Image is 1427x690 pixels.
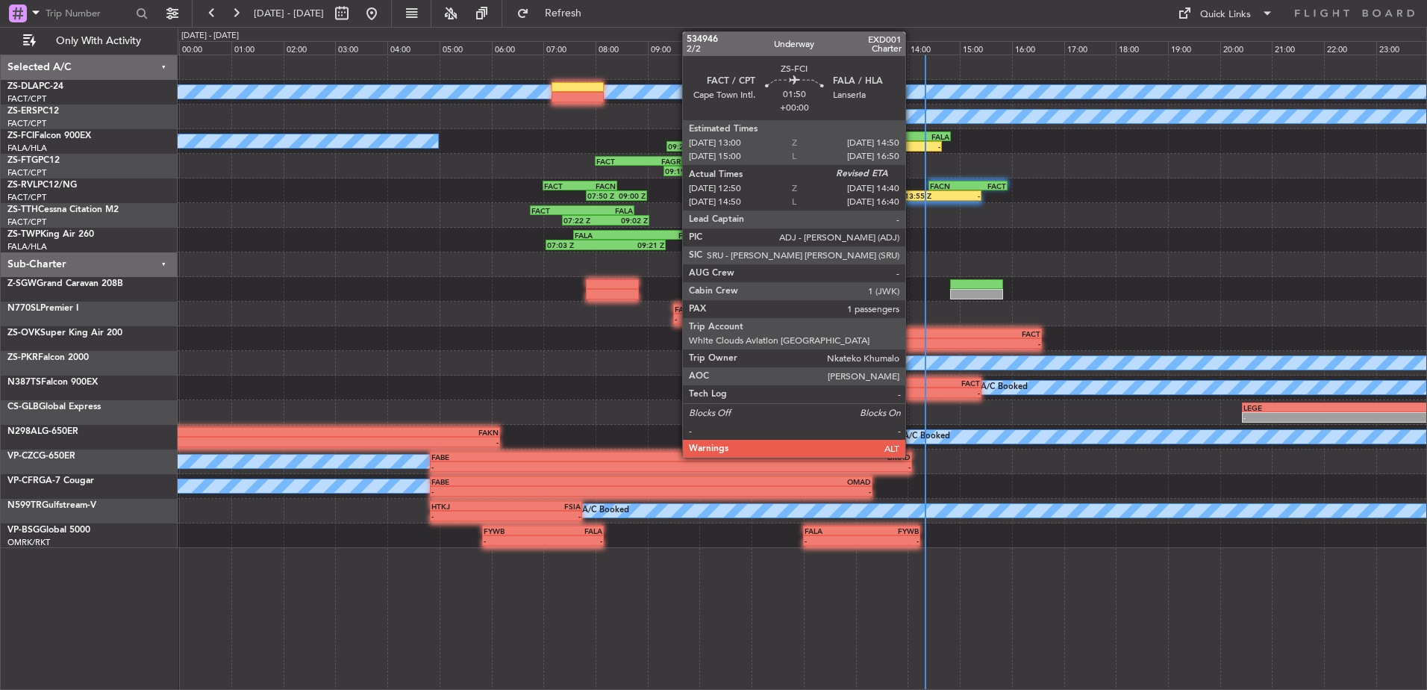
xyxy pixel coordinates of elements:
[931,379,980,388] div: FACT
[752,41,804,55] div: 11:00
[652,477,872,486] div: OMAD
[709,132,758,141] div: FALA
[869,329,955,338] div: FAWI
[7,476,39,485] span: VP-CFR
[723,142,778,151] div: 11:32 Z
[862,526,919,535] div: FYWB
[648,41,700,55] div: 09:00
[7,402,39,411] span: CS-GLB
[231,41,284,55] div: 01:00
[532,8,595,19] span: Refresh
[284,41,336,55] div: 02:00
[335,41,387,55] div: 03:00
[805,536,862,545] div: -
[796,108,840,116] div: FAGR
[7,476,94,485] a: VP-CFRGA-7 Cougar
[181,30,239,43] div: [DATE] - [DATE]
[605,240,663,249] div: 09:21 Z
[894,142,940,151] div: -
[7,192,46,203] a: FACT/CPT
[431,487,652,496] div: -
[862,536,919,545] div: -
[582,206,633,215] div: FALA
[1170,1,1281,25] button: Quick Links
[506,512,581,520] div: -
[960,41,1012,55] div: 15:00
[7,82,63,91] a: ZS-DLAPC-24
[652,487,872,496] div: -
[7,241,47,252] a: FALA/HLA
[1064,41,1117,55] div: 17:00
[440,41,492,55] div: 05:00
[848,142,894,151] div: 12:50 Z
[543,526,603,535] div: FALA
[531,206,582,215] div: FACT
[7,230,94,239] a: ZS-TWPKing Air 260
[778,305,810,314] div: KALA
[7,329,40,338] span: ZS-OVK
[39,36,157,46] span: Only With Activity
[506,502,581,511] div: FSIA
[616,191,646,200] div: 09:00 Z
[596,41,648,55] div: 08:00
[803,240,852,249] div: 11:58 Z
[908,41,960,55] div: 14:00
[810,305,841,314] div: FACT
[903,132,949,141] div: FALA
[1116,41,1168,55] div: 18:00
[790,117,825,126] div: 12:27 Z
[596,157,638,166] div: FACT
[7,427,42,436] span: N298AL
[7,107,59,116] a: ZS-ERSPC12
[7,93,46,105] a: FACT/CPT
[7,537,50,548] a: OMRK/RKT
[7,452,39,461] span: VP-CZC
[587,191,616,200] div: 07:50 Z
[710,167,755,175] div: 11:05 Z
[543,41,596,55] div: 07:00
[705,305,737,314] div: KALA
[7,526,90,535] a: VP-BSGGlobal 5000
[7,526,40,535] span: VP-BSG
[1324,41,1376,55] div: 22:00
[856,41,908,55] div: 13:00
[869,339,955,348] div: -
[671,453,911,461] div: OMAD
[1272,41,1324,55] div: 21:00
[580,181,616,190] div: FACN
[605,216,647,225] div: 09:02 Z
[7,131,34,140] span: ZS-FCI
[431,502,506,511] div: HTKJ
[543,536,603,545] div: -
[883,388,931,397] div: -
[431,477,652,486] div: FABE
[955,329,1040,338] div: FACT
[7,205,119,214] a: ZS-TTHCessna Citation M2
[431,462,671,471] div: -
[1012,41,1064,55] div: 16:00
[7,353,89,362] a: ZS-PKRFalcon 2000
[544,181,580,190] div: FACT
[7,279,123,288] a: Z-SGWGrand Caravan 208B
[7,402,101,411] a: CS-GLBGlobal Express
[7,304,78,313] a: N770SLPremier I
[7,378,41,387] span: N387TS
[810,314,841,323] div: -
[7,205,38,214] span: ZS-TTH
[7,329,122,338] a: ZS-OVKSuper King Air 200
[7,217,46,228] a: FACT/CPT
[7,107,37,116] span: ZS-ERS
[857,132,903,141] div: FACT
[903,426,950,448] div: A/C Booked
[968,181,1006,190] div: FACT
[484,536,543,545] div: -
[179,41,231,55] div: 00:00
[7,167,46,178] a: FACT/CPT
[582,500,629,522] div: A/C Booked
[638,157,680,166] div: FAGR
[7,118,46,129] a: FACT/CPT
[955,339,1040,348] div: -
[756,117,790,126] div: 11:04 Z
[510,1,599,25] button: Refresh
[7,230,40,239] span: ZS-TWP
